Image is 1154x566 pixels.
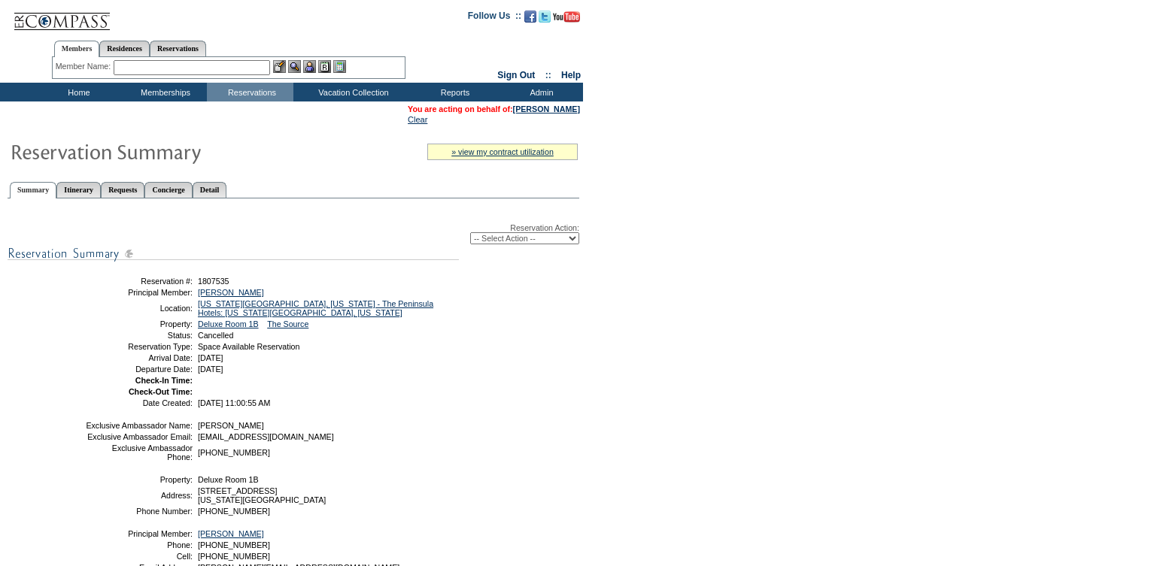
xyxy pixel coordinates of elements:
[497,83,583,101] td: Admin
[545,70,551,80] span: ::
[408,115,427,124] a: Clear
[198,353,223,362] span: [DATE]
[451,147,554,156] a: » view my contract utilization
[54,41,100,57] a: Members
[85,342,193,351] td: Reservation Type:
[198,331,233,340] span: Cancelled
[85,288,193,297] td: Principal Member:
[56,60,114,73] div: Member Name:
[198,552,270,561] span: [PHONE_NUMBER]
[293,83,410,101] td: Vacation Collection
[198,398,270,407] span: [DATE] 11:00:55 AM
[468,9,521,27] td: Follow Us ::
[85,432,193,441] td: Exclusive Ambassador Email:
[303,60,316,73] img: Impersonate
[56,182,101,198] a: Itinerary
[85,486,193,504] td: Address:
[273,60,286,73] img: b_edit.gif
[198,432,334,441] span: [EMAIL_ADDRESS][DOMAIN_NAME]
[10,136,311,166] img: Reservaton Summary
[99,41,150,56] a: Residences
[85,529,193,538] td: Principal Member:
[85,443,193,462] td: Exclusive Ambassador Phone:
[85,507,193,516] td: Phone Number:
[553,15,580,24] a: Subscribe to our YouTube Channel
[198,277,229,286] span: 1807535
[8,244,459,263] img: subTtlResSummary.gif
[561,70,581,80] a: Help
[539,15,551,24] a: Follow us on Twitter
[144,182,192,198] a: Concierge
[101,182,144,198] a: Requests
[85,299,193,317] td: Location:
[85,421,193,430] td: Exclusive Ambassador Name:
[198,365,223,374] span: [DATE]
[85,365,193,374] td: Departure Date:
[135,376,193,385] strong: Check-In Time:
[524,11,536,23] img: Become our fan on Facebook
[198,342,299,351] span: Space Available Reservation
[198,319,259,328] a: Deluxe Room 1B
[207,83,293,101] td: Reservations
[85,331,193,340] td: Status:
[524,15,536,24] a: Become our fan on Facebook
[198,299,433,317] a: [US_STATE][GEOGRAPHIC_DATA], [US_STATE] - The Peninsula Hotels: [US_STATE][GEOGRAPHIC_DATA], [US_...
[85,353,193,362] td: Arrival Date:
[198,475,259,484] span: Deluxe Room 1B
[198,288,264,297] a: [PERSON_NAME]
[10,182,56,198] a: Summary
[539,11,551,23] img: Follow us on Twitter
[288,60,301,73] img: View
[120,83,207,101] td: Memberships
[85,277,193,286] td: Reservation #:
[85,398,193,407] td: Date Created:
[85,552,193,561] td: Cell:
[333,60,346,73] img: b_calculator.gif
[150,41,206,56] a: Reservations
[267,319,308,328] a: The Source
[497,70,535,80] a: Sign Out
[513,104,580,114] a: [PERSON_NAME]
[85,319,193,328] td: Property:
[198,486,326,504] span: [STREET_ADDRESS] [US_STATE][GEOGRAPHIC_DATA]
[408,104,580,114] span: You are acting on behalf of:
[129,387,193,396] strong: Check-Out Time:
[198,529,264,538] a: [PERSON_NAME]
[85,540,193,549] td: Phone:
[85,475,193,484] td: Property:
[198,448,270,457] span: [PHONE_NUMBER]
[198,540,270,549] span: [PHONE_NUMBER]
[553,11,580,23] img: Subscribe to our YouTube Channel
[8,223,579,244] div: Reservation Action:
[193,182,227,198] a: Detail
[198,507,270,516] span: [PHONE_NUMBER]
[410,83,497,101] td: Reports
[34,83,120,101] td: Home
[198,421,264,430] span: [PERSON_NAME]
[318,60,331,73] img: Reservations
